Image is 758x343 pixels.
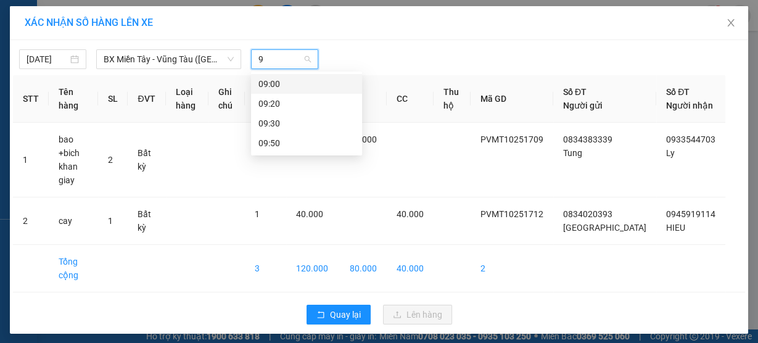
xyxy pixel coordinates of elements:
[330,308,361,321] span: Quay lại
[49,123,98,197] td: bao +bich khan giay
[208,75,245,123] th: Ghi chú
[434,75,471,123] th: Thu hộ
[166,75,208,123] th: Loại hàng
[49,75,98,123] th: Tên hàng
[128,123,166,197] td: Bất kỳ
[27,52,68,66] input: 14/10/2025
[714,6,748,41] button: Close
[128,197,166,245] td: Bất kỳ
[316,310,325,320] span: rollback
[128,75,166,123] th: ĐVT
[563,223,646,233] span: [GEOGRAPHIC_DATA]
[666,87,690,97] span: Số ĐT
[471,75,553,123] th: Mã GD
[98,75,128,123] th: SL
[471,245,553,292] td: 2
[480,134,543,144] span: PVMT10251709
[666,134,715,144] span: 0933544703
[480,209,543,219] span: PVMT10251712
[25,17,153,28] span: XÁC NHẬN SỐ HÀNG LÊN XE
[387,75,434,123] th: CC
[563,87,587,97] span: Số ĐT
[563,134,612,144] span: 0834383339
[258,97,355,110] div: 09:20
[307,305,371,324] button: rollbackQuay lại
[258,136,355,150] div: 09:50
[286,245,339,292] td: 120.000
[397,209,424,219] span: 40.000
[666,101,713,110] span: Người nhận
[296,209,323,219] span: 40.000
[245,245,286,292] td: 3
[255,209,260,219] span: 1
[666,223,685,233] span: HIEU
[108,155,113,165] span: 2
[726,18,736,28] span: close
[563,101,603,110] span: Người gửi
[350,134,377,144] span: 80.000
[383,305,452,324] button: uploadLên hàng
[49,197,98,245] td: cay
[258,77,355,91] div: 09:00
[104,50,234,68] span: BX Miền Tây - Vũng Tàu (Hàng Hóa)
[340,245,387,292] td: 80.000
[13,123,49,197] td: 1
[258,117,355,130] div: 09:30
[387,245,434,292] td: 40.000
[49,245,98,292] td: Tổng cộng
[666,148,675,158] span: Ly
[666,209,715,219] span: 0945919114
[13,197,49,245] td: 2
[13,75,49,123] th: STT
[245,75,286,123] th: Tổng SL
[108,216,113,226] span: 1
[563,148,582,158] span: Tung
[563,209,612,219] span: 0834020393
[340,75,387,123] th: CR
[227,56,234,63] span: down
